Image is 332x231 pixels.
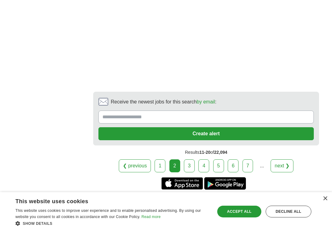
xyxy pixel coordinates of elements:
[217,206,261,217] div: Accept all
[161,177,203,190] a: Get the iPhone app
[184,159,195,172] a: 3
[142,215,161,219] a: Read more, opens a new window
[198,159,209,172] a: 4
[271,159,293,172] a: next ❯
[204,177,246,190] a: Get the Android app
[256,160,268,172] div: ...
[243,159,253,172] a: 7
[169,159,180,172] div: 2
[199,150,210,155] span: 11-20
[119,159,151,172] a: ❮ previous
[15,208,201,219] span: This website uses cookies to improve user experience and to enable personalised advertising. By u...
[213,159,224,172] a: 5
[214,150,227,155] span: 22,094
[93,145,319,159] div: Results of
[228,159,239,172] a: 6
[98,127,314,140] button: Create alert
[15,196,194,205] div: This website uses cookies
[266,206,311,217] div: Decline all
[15,220,209,226] div: Show details
[155,159,165,172] a: 1
[323,196,327,201] div: Close
[23,221,52,226] span: Show details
